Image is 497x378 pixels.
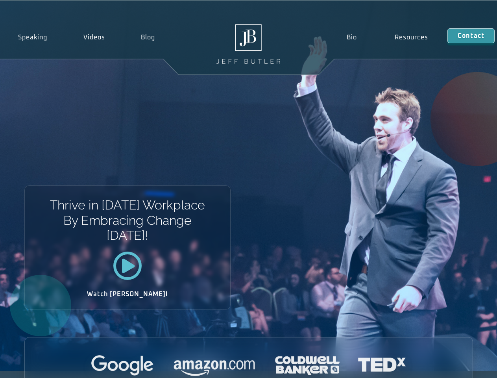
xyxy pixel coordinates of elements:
h1: Thrive in [DATE] Workplace By Embracing Change [DATE]! [49,198,205,243]
h2: Watch [PERSON_NAME]! [52,291,203,297]
span: Contact [458,33,484,39]
a: Videos [65,28,123,46]
a: Resources [376,28,447,46]
a: Blog [123,28,173,46]
nav: Menu [327,28,447,46]
a: Contact [447,28,495,43]
a: Bio [327,28,376,46]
